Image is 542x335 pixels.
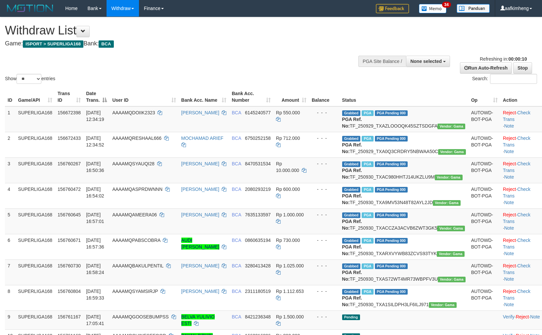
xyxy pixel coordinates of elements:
span: Copy 8470531534 to clipboard [245,161,271,166]
td: AUTOWD-BOT-PGA [469,132,500,157]
span: AAAAMQAMEERA06 [112,212,157,217]
span: BCA [232,238,241,243]
span: PGA Pending [375,187,408,193]
a: Reject [503,187,516,192]
a: [PERSON_NAME] [181,110,219,115]
span: None selected [410,59,442,64]
b: PGA Ref. No: [342,295,362,307]
td: 5 [5,208,16,234]
span: AAAAMQSYAUQI28 [112,161,154,166]
span: 156672433 [58,136,81,141]
span: Pending [342,314,360,320]
a: Check Trans [503,136,530,147]
td: SUPERLIGA168 [16,183,55,208]
span: Rp 1.500.000 [276,314,304,319]
div: - - - [312,313,337,320]
a: Note [504,276,514,282]
td: 1 [5,106,16,132]
img: Feedback.jpg [376,4,409,13]
div: - - - [312,237,337,244]
span: Grabbed [342,289,361,295]
a: AUDI [PERSON_NAME] [181,238,219,250]
span: BCA [232,110,241,115]
span: AAAAMQASPRDWNNN [112,187,162,192]
td: 3 [5,157,16,183]
span: Vendor URL: https://trx31.1velocity.biz [435,175,463,180]
a: BELVA YULIVIO ESTI [181,314,215,326]
span: Grabbed [342,161,361,167]
b: PGA Ref. No: [342,142,362,154]
a: Reject [503,136,516,141]
h4: Game: Bank: [5,40,355,47]
a: Reject [503,212,516,217]
div: PGA Site Balance / [358,56,406,67]
th: Bank Acc. Number: activate to sort column ascending [229,87,273,106]
span: Copy 2311180519 to clipboard [245,289,271,294]
span: Vendor URL: https://trx31.1velocity.biz [429,302,457,308]
span: Marked by aafsoycanthlai [362,263,373,269]
td: AUTOWD-BOT-PGA [469,106,500,132]
span: 156760472 [58,187,81,192]
span: Marked by aafsoycanthlai [362,289,373,295]
a: [PERSON_NAME] [181,289,219,294]
span: 156761167 [58,314,81,319]
span: Marked by aafsoycanthlai [362,238,373,244]
td: TF_250929_TXAZLOOOQK45SZTSDGFA [339,106,469,132]
th: Op: activate to sort column ascending [469,87,500,106]
td: TF_250930_TXAC980HHTJ14UKZLU9M [339,157,469,183]
span: Marked by aafsoycanthlai [362,136,373,141]
div: - - - [312,211,337,218]
span: 156760671 [58,238,81,243]
span: BCA [232,136,241,141]
div: - - - [312,262,337,269]
span: Vendor URL: https://trx31.1velocity.biz [438,277,466,282]
a: Reject [516,314,529,319]
a: Check Trans [503,161,530,173]
a: Note [504,174,514,180]
label: Search: [472,74,537,84]
span: 156760730 [58,263,81,268]
img: Button%20Memo.svg [419,4,447,13]
span: [DATE] 16:57:01 [86,212,104,224]
span: Marked by aafsoycanthlai [362,187,373,193]
span: Grabbed [342,212,361,218]
b: PGA Ref. No: [342,168,362,180]
span: PGA Pending [375,263,408,269]
th: Amount: activate to sort column ascending [273,87,309,106]
td: SUPERLIGA168 [16,106,55,132]
span: [DATE] 16:57:36 [86,238,104,250]
span: AAAAMQGOOSEBUMPSS [112,314,168,319]
input: Search: [490,74,537,84]
a: [PERSON_NAME] [181,161,219,166]
span: Grabbed [342,187,361,193]
a: Reject [503,289,516,294]
span: PGA Pending [375,289,408,295]
span: Marked by aafsoycanthlai [362,110,373,116]
td: SUPERLIGA168 [16,157,55,183]
span: Copy 7635133597 to clipboard [245,212,271,217]
b: PGA Ref. No: [342,193,362,205]
span: Marked by aafsoycanthlai [362,212,373,218]
a: Check Trans [503,289,530,301]
a: Check Trans [503,238,530,250]
a: Note [504,251,514,256]
a: Reject [503,263,516,268]
a: MOCHAMAD ARIEF [181,136,224,141]
img: MOTION_logo.png [5,3,55,13]
div: - - - [312,135,337,141]
span: PGA Pending [375,110,408,116]
a: Reject [503,110,516,115]
span: BCA [99,40,113,48]
span: [DATE] 12:34:52 [86,136,104,147]
span: Vendor URL: https://trx31.1velocity.biz [437,251,465,257]
th: Date Trans.: activate to sort column descending [83,87,110,106]
span: Marked by aafsoycanthlai [362,161,373,167]
td: TF_250929_TXA0Q3CRDRY5NBWAA50C [339,132,469,157]
span: AAAAMQPABSCOBRA [112,238,160,243]
span: BCA [232,314,241,319]
span: PGA Pending [375,136,408,141]
span: Vendor URL: https://trx31.1velocity.biz [438,149,466,155]
a: Check Trans [503,263,530,275]
img: panduan.png [457,4,490,13]
a: Note [530,314,540,319]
